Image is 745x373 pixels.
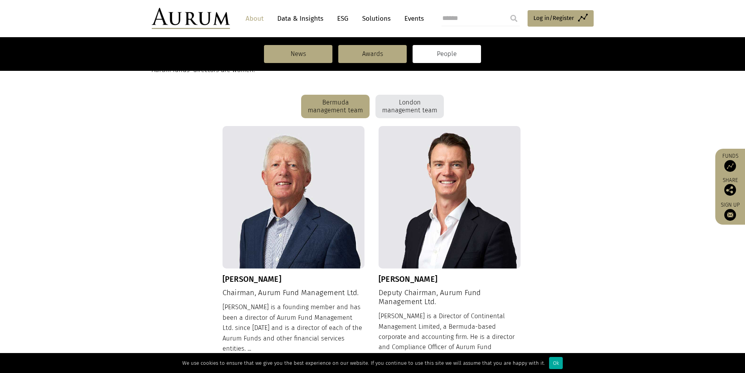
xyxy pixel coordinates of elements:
[333,11,352,26] a: ESG
[242,11,267,26] a: About
[301,95,370,118] div: Bermuda management team
[400,11,424,26] a: Events
[375,95,444,118] div: London management team
[379,274,521,284] h3: [PERSON_NAME]
[264,45,332,63] a: News
[719,153,741,172] a: Funds
[358,11,395,26] a: Solutions
[223,274,365,284] h3: [PERSON_NAME]
[528,10,594,27] a: Log in/Register
[413,45,481,63] a: People
[724,160,736,172] img: Access Funds
[724,209,736,221] img: Sign up to our newsletter
[724,184,736,196] img: Share this post
[338,45,407,63] a: Awards
[719,178,741,196] div: Share
[533,13,574,23] span: Log in/Register
[549,357,563,369] div: Ok
[719,202,741,221] a: Sign up
[506,11,522,26] input: Submit
[223,302,365,368] div: [PERSON_NAME] is a founding member and has been a director of Aurum Fund Management Ltd. since [D...
[223,288,365,297] h4: Chairman, Aurum Fund Management Ltd.
[273,11,327,26] a: Data & Insights
[152,8,230,29] img: Aurum
[379,288,521,306] h4: Deputy Chairman, Aurum Fund Management Ltd.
